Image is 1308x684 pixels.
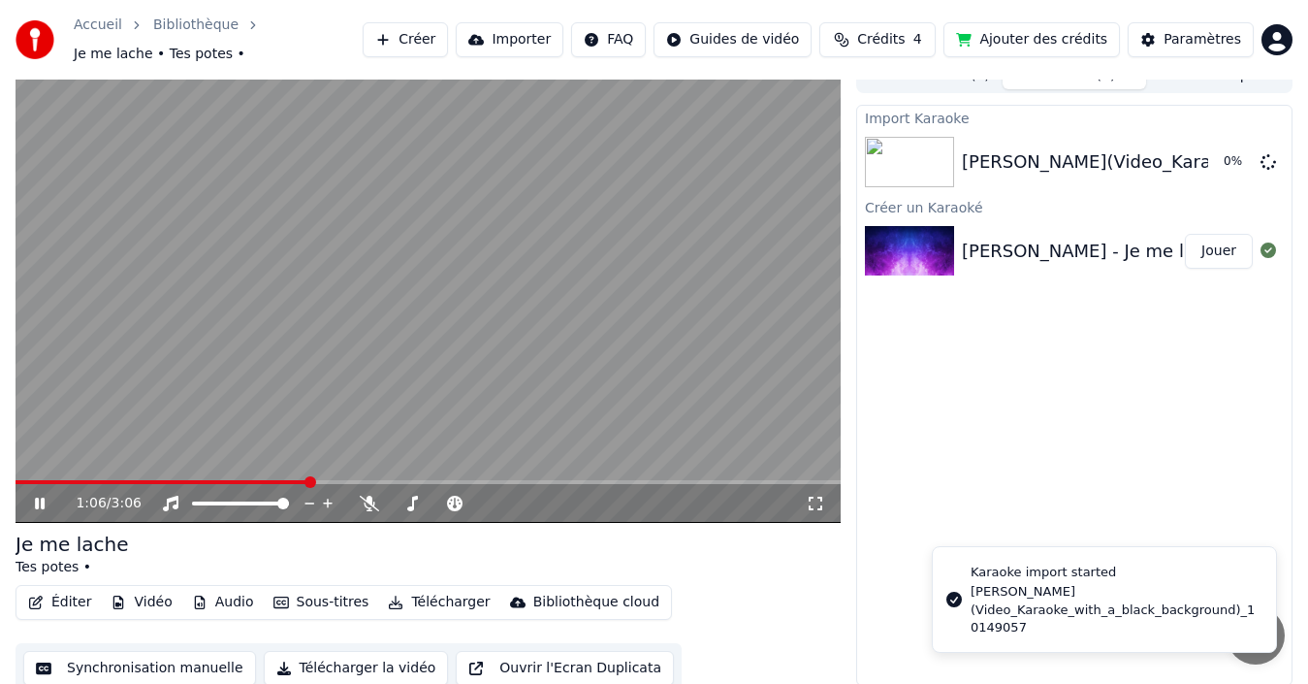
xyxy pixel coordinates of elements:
[857,195,1292,218] div: Créer un Karaoké
[971,583,1260,636] div: [PERSON_NAME](Video_Karaoke_with_a_black_background)_10149057
[74,45,245,64] span: Je me lache • Tes potes •
[1128,22,1254,57] button: Paramètres
[857,106,1292,129] div: Import Karaoke
[456,22,563,57] button: Importer
[533,593,659,612] div: Bibliothèque cloud
[857,30,905,49] span: Crédits
[962,238,1299,265] div: [PERSON_NAME] - Je me lache - 30086
[571,22,646,57] button: FAQ
[1185,234,1253,269] button: Jouer
[103,589,179,616] button: Vidéo
[74,16,363,64] nav: breadcrumb
[380,589,497,616] button: Télécharger
[266,589,377,616] button: Sous-titres
[943,22,1120,57] button: Ajouter des crédits
[913,30,922,49] span: 4
[363,22,448,57] button: Créer
[153,16,239,35] a: Bibliothèque
[112,494,142,513] span: 3:06
[76,494,106,513] span: 1:06
[20,589,99,616] button: Éditer
[16,531,129,558] div: Je me lache
[1224,154,1253,170] div: 0 %
[654,22,812,57] button: Guides de vidéo
[184,589,262,616] button: Audio
[16,20,54,59] img: youka
[76,494,122,513] div: /
[16,558,129,577] div: Tes potes •
[1164,30,1241,49] div: Paramètres
[819,22,936,57] button: Crédits4
[74,16,122,35] a: Accueil
[971,563,1260,582] div: Karaoke import started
